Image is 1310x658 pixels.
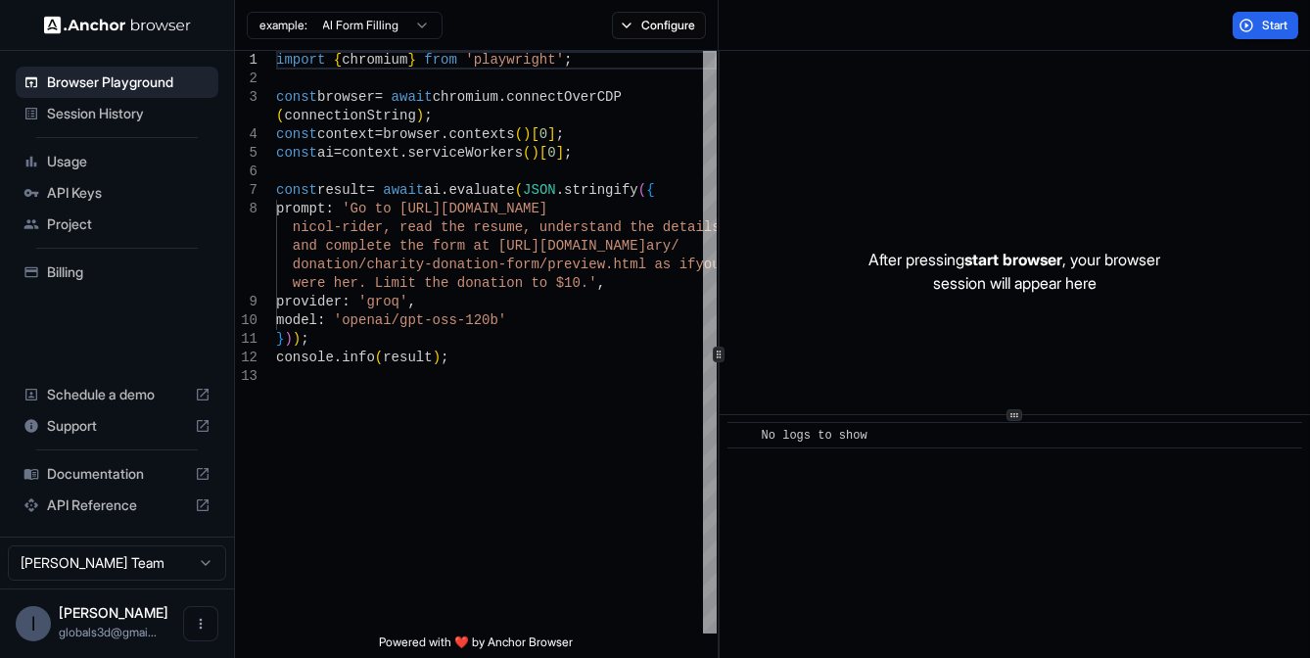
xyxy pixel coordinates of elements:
[276,312,317,328] span: model
[47,104,211,123] span: Session History
[638,182,646,198] span: (
[523,145,531,161] span: (
[441,126,448,142] span: .
[334,145,342,161] span: =
[383,182,424,198] span: await
[16,379,218,410] div: Schedule a demo
[183,606,218,641] button: Open menu
[16,67,218,98] div: Browser Playground
[407,52,415,68] span: }
[342,294,350,309] span: :
[276,126,317,142] span: const
[564,52,572,68] span: ;
[342,145,399,161] span: context
[556,182,564,198] span: .
[16,146,218,177] div: Usage
[235,125,257,144] div: 4
[235,293,257,311] div: 9
[16,458,218,490] div: Documentation
[375,126,383,142] span: =
[383,126,441,142] span: browser
[646,238,679,254] span: ary/
[235,163,257,181] div: 6
[506,89,622,105] span: connectOverCDP
[424,182,441,198] span: ai
[235,88,257,107] div: 3
[16,209,218,240] div: Project
[276,201,325,216] span: prompt
[317,89,375,105] span: browser
[868,248,1160,295] p: After pressing , your browser session will appear here
[383,350,432,365] span: result
[235,330,257,349] div: 11
[317,145,334,161] span: ai
[433,350,441,365] span: )
[379,634,573,658] span: Powered with ❤️ by Anchor Browser
[293,275,597,291] span: were her. Limit the donation to $10.'
[762,429,867,443] span: No logs to show
[498,89,506,105] span: .
[47,416,187,436] span: Support
[399,145,407,161] span: .
[235,200,257,218] div: 8
[235,349,257,367] div: 12
[235,70,257,88] div: 2
[259,18,307,33] span: example:
[342,52,407,68] span: chromium
[317,182,366,198] span: result
[531,126,538,142] span: [
[392,89,433,105] span: await
[1233,12,1298,39] button: Start
[424,52,457,68] span: from
[342,350,375,365] span: info
[539,126,547,142] span: 0
[235,367,257,386] div: 13
[695,257,720,272] span: you
[448,182,514,198] span: evaluate
[47,385,187,404] span: Schedule a demo
[366,182,374,198] span: =
[407,145,523,161] span: serviceWorkers
[448,126,514,142] span: contexts
[16,98,218,129] div: Session History
[523,126,531,142] span: )
[47,214,211,234] span: Project
[547,145,555,161] span: 0
[612,12,707,39] button: Configure
[293,257,696,272] span: donation/charity-donation-form/preview.html as if
[547,126,555,142] span: ]
[334,52,342,68] span: {
[556,145,564,161] span: ]
[564,145,572,161] span: ;
[276,294,342,309] span: provider
[16,257,218,288] div: Billing
[433,89,498,105] span: chromium
[424,108,432,123] span: ;
[515,182,523,198] span: (
[235,181,257,200] div: 7
[276,108,284,123] span: (
[59,625,157,639] span: globals3d@gmail.com
[44,16,191,34] img: Anchor Logo
[342,201,547,216] span: 'Go to [URL][DOMAIN_NAME]
[646,182,654,198] span: {
[293,331,301,347] span: )
[284,331,292,347] span: )
[235,144,257,163] div: 5
[441,182,448,198] span: .
[276,89,317,105] span: const
[16,410,218,442] div: Support
[737,426,747,446] span: ​
[317,312,325,328] span: :
[276,182,317,198] span: const
[276,331,284,347] span: }
[235,51,257,70] div: 1
[276,350,334,365] span: console
[47,262,211,282] span: Billing
[334,350,342,365] span: .
[375,350,383,365] span: (
[276,145,317,161] span: const
[47,152,211,171] span: Usage
[235,311,257,330] div: 10
[47,183,211,203] span: API Keys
